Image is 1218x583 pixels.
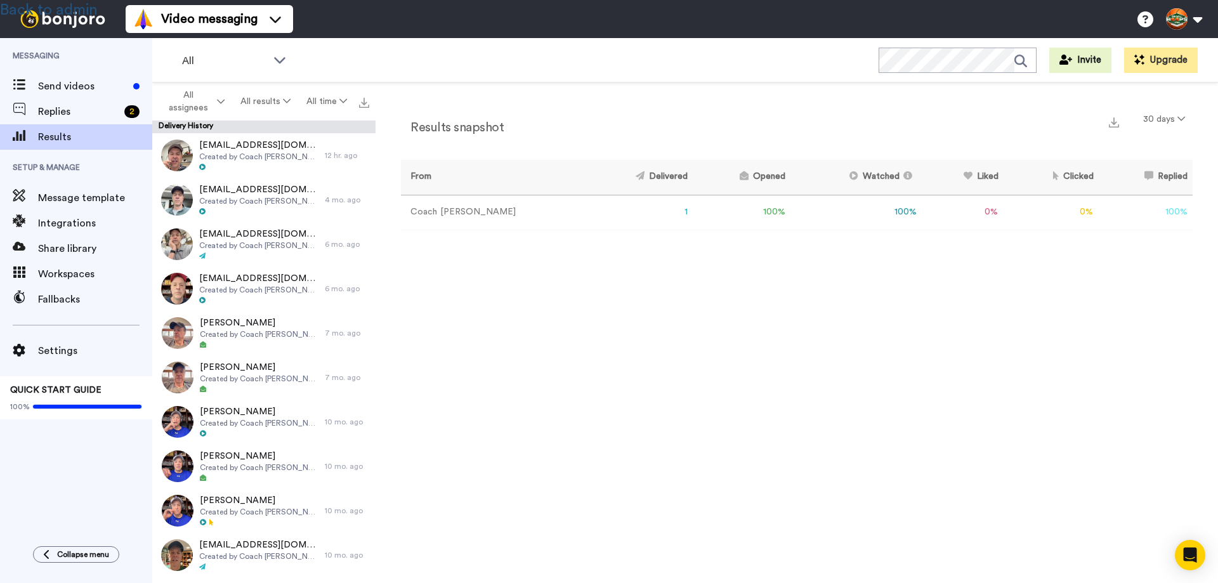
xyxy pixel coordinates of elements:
button: All results [232,90,298,113]
a: [EMAIL_ADDRESS][DOMAIN_NAME]Created by Coach [PERSON_NAME]10 mo. ago [152,533,376,577]
th: Liked [922,160,1004,195]
span: Video messaging [161,10,258,28]
div: 10 mo. ago [325,417,369,427]
span: Created by Coach [PERSON_NAME] [200,374,318,384]
th: Replied [1099,160,1193,195]
button: Collapse menu [33,546,119,563]
a: [EMAIL_ADDRESS][DOMAIN_NAME]Created by Coach [PERSON_NAME]4 mo. ago [152,178,376,222]
span: Integrations [38,216,152,231]
a: [PERSON_NAME]Created by Coach [PERSON_NAME]7 mo. ago [152,355,376,400]
th: Opened [693,160,791,195]
div: 6 mo. ago [325,239,369,249]
img: 58ed7f78-8978-4aca-8a56-59eee29a582f-thumb.jpg [162,317,193,349]
th: Watched [790,160,922,195]
span: [PERSON_NAME] [200,450,318,462]
th: Clicked [1004,160,1099,195]
div: Open Intercom Messenger [1175,540,1205,570]
span: [PERSON_NAME] [200,405,318,418]
span: [PERSON_NAME] [200,361,318,374]
span: QUICK START GUIDE [10,386,101,395]
img: 272c4c72-21af-4aee-b4bc-0567dacef7f1-thumb.jpg [161,228,193,260]
h2: Results snapshot [401,121,504,134]
span: Created by Coach [PERSON_NAME] [199,285,318,295]
td: Coach [PERSON_NAME] [401,195,585,230]
span: Created by Coach [PERSON_NAME] [199,240,318,251]
span: Workspaces [38,266,152,282]
span: [EMAIL_ADDRESS][DOMAIN_NAME] [199,272,318,285]
td: 0 % [1004,195,1099,230]
a: [PERSON_NAME]Created by Coach [PERSON_NAME]7 mo. ago [152,311,376,355]
td: 1 [585,195,693,230]
a: [EMAIL_ADDRESS][DOMAIN_NAME]Created by Coach [PERSON_NAME]6 mo. ago [152,266,376,311]
button: Export all results that match these filters now. [355,92,373,111]
span: Created by Coach [PERSON_NAME] [200,418,318,428]
span: Created by Coach [PERSON_NAME] [199,196,318,206]
td: 100 % [790,195,922,230]
img: b67fe545-8960-415c-89d8-46789410eaf0-thumb.jpg [161,539,193,571]
td: 0 % [922,195,1004,230]
th: From [401,160,585,195]
span: Created by Coach [PERSON_NAME] [200,329,318,339]
div: 10 mo. ago [325,550,369,560]
span: Message template [38,190,152,206]
span: Results [38,129,152,145]
span: 100% [10,402,30,412]
span: Fallbacks [38,292,152,307]
div: 6 mo. ago [325,284,369,294]
span: Created by Coach [PERSON_NAME] [200,507,318,517]
a: [PERSON_NAME]Created by Coach [PERSON_NAME]10 mo. ago [152,400,376,444]
button: All assignees [155,84,232,119]
div: Delivery History [152,121,376,133]
img: export.svg [1109,117,1119,128]
a: [EMAIL_ADDRESS][DOMAIN_NAME]Created by Coach [PERSON_NAME]12 hr. ago [152,133,376,178]
img: 3dac6134-32aa-4bf1-b238-80c849f8c5aa-thumb.jpg [161,140,193,171]
div: 7 mo. ago [325,328,369,338]
button: Export a summary of each team member’s results that match this filter now. [1105,112,1123,131]
div: 7 mo. ago [325,372,369,383]
span: [EMAIL_ADDRESS][DOMAIN_NAME] [199,139,318,152]
a: [PERSON_NAME]Created by Coach [PERSON_NAME]10 mo. ago [152,488,376,533]
span: Collapse menu [57,549,109,560]
span: Replies [38,104,119,119]
span: Send videos [38,79,128,94]
span: [PERSON_NAME] [200,317,318,329]
img: a194b393-e206-4da3-a236-7af2e058e26d-thumb.jpg [162,406,193,438]
button: 30 days [1136,108,1193,131]
img: a931041a-01c4-4963-823f-bcdf698e2967-thumb.jpg [162,362,193,393]
span: Created by Coach [PERSON_NAME] [200,462,318,473]
img: 8ef6b6ca-adf7-4c11-9150-8db7f03360e5-thumb.jpg [161,273,193,305]
button: Invite [1049,48,1111,73]
span: Created by Coach [PERSON_NAME] [199,551,318,561]
span: Share library [38,241,152,256]
span: [EMAIL_ADDRESS][DOMAIN_NAME] [199,228,318,240]
span: Settings [38,343,152,358]
div: 10 mo. ago [325,461,369,471]
td: 100 % [693,195,791,230]
img: vm-color.svg [133,9,154,29]
img: 1538b4cd-908f-4a96-9093-21bcc2bab26c-thumb.jpg [162,450,193,482]
div: 4 mo. ago [325,195,369,205]
span: All assignees [163,89,214,114]
button: Upgrade [1124,48,1198,73]
span: [PERSON_NAME] [200,494,318,507]
div: 12 hr. ago [325,150,369,160]
img: a5db41af-7b65-4cd8-81f9-335dbaa2944a-thumb.jpg [161,184,193,216]
img: dc306b96-6464-45f0-b66d-be614a543eed-thumb.jpg [162,495,193,527]
span: [EMAIL_ADDRESS][DOMAIN_NAME] [199,183,318,196]
div: 2 [124,105,140,118]
a: [EMAIL_ADDRESS][DOMAIN_NAME]Created by Coach [PERSON_NAME]6 mo. ago [152,222,376,266]
th: Delivered [585,160,693,195]
div: 10 mo. ago [325,506,369,516]
img: export.svg [359,98,369,108]
td: 100 % [1099,195,1193,230]
span: [EMAIL_ADDRESS][DOMAIN_NAME] [199,539,318,551]
button: All time [299,90,355,113]
a: [PERSON_NAME]Created by Coach [PERSON_NAME]10 mo. ago [152,444,376,488]
span: All [182,53,267,69]
span: Created by Coach [PERSON_NAME] [199,152,318,162]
